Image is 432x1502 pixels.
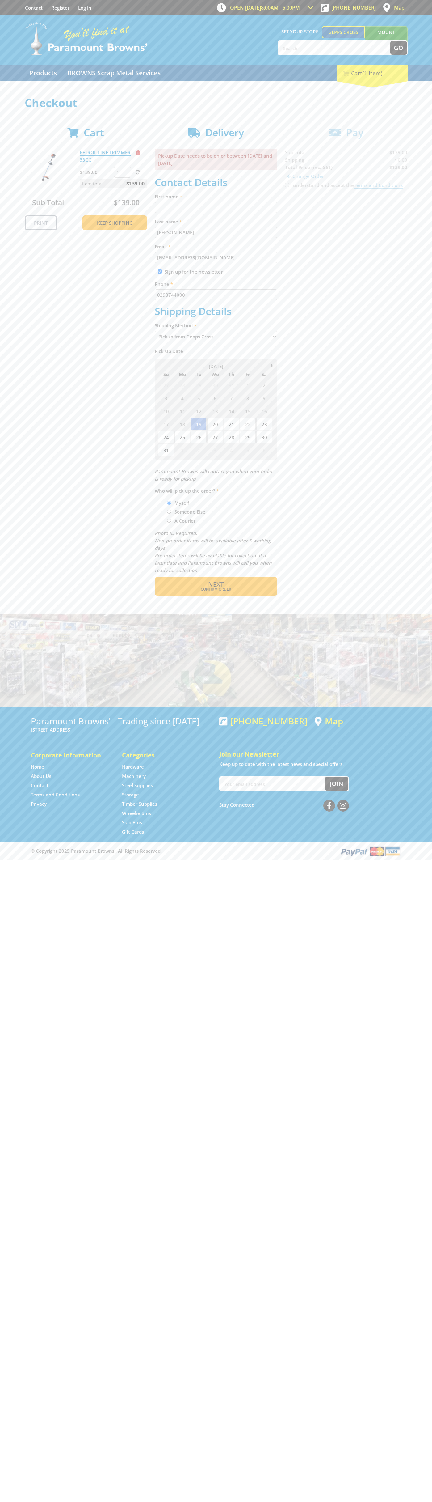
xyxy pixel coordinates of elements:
[158,431,174,443] span: 24
[191,370,207,378] span: Tu
[155,176,277,188] h2: Contact Details
[315,716,343,726] a: View a map of Gepps Cross location
[207,379,223,391] span: 30
[167,510,171,514] input: Please select who will pick up the order.
[155,280,277,288] label: Phone
[31,791,80,798] a: Go to the Terms and Conditions page
[191,418,207,430] span: 19
[155,305,277,317] h2: Shipping Details
[337,65,408,81] div: Cart
[224,392,239,404] span: 7
[224,418,239,430] span: 21
[208,580,224,588] span: Next
[155,227,277,238] input: Please enter your last name.
[168,588,264,591] span: Confirm order
[155,468,273,482] em: Paramount Browns will contact you when your order is ready for pickup
[256,370,272,378] span: Sa
[240,431,256,443] span: 29
[158,405,174,417] span: 10
[155,487,277,494] label: Who will pick up the order?
[25,215,57,230] a: Print
[240,418,256,430] span: 22
[224,444,239,456] span: 4
[172,498,191,508] label: Myself
[158,392,174,404] span: 3
[25,5,43,11] a: Go to the Contact page
[174,370,190,378] span: Mo
[224,370,239,378] span: Th
[31,726,213,733] p: [STREET_ADDRESS]
[155,149,277,170] p: Pickup Date needs to be on or between [DATE] and [DATE]
[256,444,272,456] span: 6
[207,370,223,378] span: We
[191,444,207,456] span: 2
[224,379,239,391] span: 31
[25,65,61,81] a: Go to the Products page
[155,577,277,596] button: Next Confirm order
[31,149,68,186] img: PETROL LINE TRIMMER 33CC
[240,392,256,404] span: 8
[207,392,223,404] span: 6
[25,97,408,109] h1: Checkout
[219,797,349,812] div: Stay Connected
[31,751,110,760] h5: Corporate Information
[322,26,365,38] a: Gepps Cross
[261,4,300,11] span: 8:00am - 5:00pm
[31,773,51,779] a: Go to the About Us page
[122,782,153,789] a: Go to the Steel Supplies page
[224,431,239,443] span: 28
[155,252,277,263] input: Please enter your email address.
[31,764,44,770] a: Go to the Home page
[122,801,157,807] a: Go to the Timber Supplies page
[279,41,390,55] input: Search
[84,126,104,139] span: Cart
[340,846,401,857] img: PayPal, Mastercard, Visa accepted
[256,418,272,430] span: 23
[256,392,272,404] span: 9
[174,392,190,404] span: 4
[207,405,223,417] span: 13
[155,530,272,573] em: Photo ID Required. Non-preorder items will be available after 5 working days Pre-order items will...
[207,418,223,430] span: 20
[191,392,207,404] span: 5
[31,782,48,789] a: Go to the Contact page
[114,197,140,207] span: $139.00
[31,801,47,807] a: Go to the Privacy page
[172,516,198,526] label: A Courier
[191,379,207,391] span: 29
[82,215,147,230] a: Keep Shopping
[122,751,201,760] h5: Categories
[158,370,174,378] span: Su
[219,760,401,768] p: Keep up to date with the latest news and special offers.
[122,829,144,835] a: Go to the Gift Cards page
[122,810,151,817] a: Go to the Wheelie Bins page
[155,331,277,342] select: Please select a shipping method.
[205,126,244,139] span: Delivery
[136,149,140,155] a: Remove from cart
[362,70,383,77] span: (1 item)
[122,764,144,770] a: Go to the Hardware page
[220,777,325,791] input: Your email address
[219,750,401,759] h5: Join our Newsletter
[219,716,307,726] div: [PHONE_NUMBER]
[174,379,190,391] span: 28
[325,777,348,791] button: Join
[256,431,272,443] span: 30
[365,26,408,49] a: Mount [PERSON_NAME]
[390,41,407,55] button: Go
[31,716,213,726] h3: Paramount Browns' - Trading since [DATE]
[32,197,64,207] span: Sub Total
[155,243,277,250] label: Email
[224,405,239,417] span: 14
[155,322,277,329] label: Shipping Method
[80,168,113,176] p: $139.00
[165,269,223,275] label: Sign up for the newsletter
[240,379,256,391] span: 1
[172,507,208,517] label: Someone Else
[25,846,408,857] div: ® Copyright 2025 Paramount Browns'. All Rights Reserved.
[78,5,91,11] a: Log in
[158,418,174,430] span: 17
[167,501,171,505] input: Please select who will pick up the order.
[278,26,322,37] span: Set your store
[174,431,190,443] span: 25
